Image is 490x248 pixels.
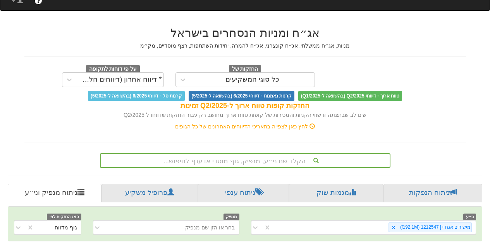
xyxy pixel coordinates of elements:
span: על פי דוחות לתקופה [86,65,140,74]
a: פרופיל משקיע [101,184,198,202]
div: החזקות קופות טווח ארוך ל-Q2/2025 זמינות [24,101,466,111]
span: החזקות של [229,65,261,74]
div: מישורים אגח י | 1212547 (₪92.1M) [398,223,471,232]
a: מגמות שוק [289,184,383,202]
div: כל סוגי המשקיעים [225,76,279,84]
div: לחץ כאן לצפייה בתאריכי הדיווחים האחרונים של כל הגופים [19,123,472,130]
div: הקלד שם ני״ע, מנפיק, גוף מוסדי או ענף לחיפוש... [101,154,390,167]
div: בחר או הזן שם מנפיק [185,224,235,231]
a: ניתוח ענפי [198,184,289,202]
div: * דיווח אחרון (דיווחים חלקיים) [78,76,162,84]
span: מנפיק [224,214,239,220]
span: טווח ארוך - דיווחי Q2/2025 (בהשוואה ל-Q1/2025) [298,91,402,101]
a: ניתוח מנפיק וני״ע [8,184,101,202]
div: גוף מדווח [55,224,77,231]
h2: אג״ח ומניות הנסחרים בישראל [24,26,466,39]
div: שים לב שבתצוגה זו שווי הקניות והמכירות של קופות טווח ארוך מחושב רק עבור החזקות שדווחו ל Q2/2025 [24,111,466,119]
span: ני״ע [463,214,476,220]
h5: מניות, אג״ח ממשלתי, אג״ח קונצרני, אג״ח להמרה, יחידות השתתפות, רצף מוסדיים, מק״מ [24,43,466,49]
a: ניתוח הנפקות [383,184,482,202]
span: הצג החזקות לפי [47,214,81,220]
span: קרנות סל - דיווחי 6/2025 (בהשוואה ל-5/2025) [88,91,185,101]
span: קרנות נאמנות - דיווחי 6/2025 (בהשוואה ל-5/2025) [189,91,294,101]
